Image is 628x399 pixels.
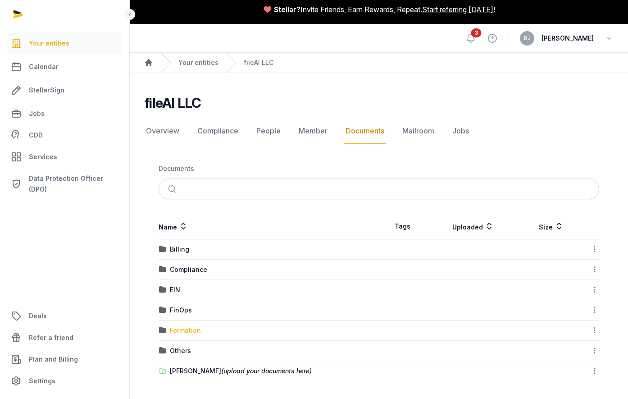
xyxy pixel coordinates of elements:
[400,118,436,144] a: Mailroom
[170,245,189,254] div: Billing
[170,265,207,274] div: Compliance
[29,354,78,365] span: Plan and Billing
[7,32,122,54] a: Your entities
[7,349,122,370] a: Plan and Billing
[255,118,282,144] a: People
[426,214,519,239] th: Uploaded
[422,4,495,15] a: Start referring [DATE]!
[170,285,180,294] div: EIN
[29,311,47,321] span: Deals
[379,214,426,239] th: Tags
[130,53,628,73] nav: Breadcrumb
[519,214,583,239] th: Size
[7,327,122,349] a: Refer a friend
[7,103,122,124] a: Jobs
[520,31,534,46] button: BJ
[221,367,312,375] span: (upload your documents here)
[159,347,166,354] img: folder.svg
[159,367,166,375] img: folder-upload.svg
[159,307,166,314] img: folder.svg
[466,294,628,399] iframe: Chat Widget
[159,327,166,334] img: folder.svg
[159,246,166,253] img: folder.svg
[178,58,218,67] a: Your entities
[159,214,379,239] th: Name
[29,173,118,195] span: Data Protection Officer (DPO)
[170,346,191,355] div: Others
[159,159,599,179] nav: Breadcrumb
[7,79,122,101] a: StellarSign
[7,305,122,327] a: Deals
[542,33,594,44] span: [PERSON_NAME]
[170,306,192,315] div: FinOps
[29,61,59,72] span: Calendar
[170,367,312,376] div: [PERSON_NAME]
[7,56,122,78] a: Calendar
[196,118,240,144] a: Compliance
[244,58,273,67] a: fileAI LLC
[7,370,122,392] a: Settings
[29,376,55,386] span: Settings
[29,108,45,119] span: Jobs
[144,95,201,111] h2: fileAI LLC
[159,286,166,294] img: folder.svg
[144,118,181,144] a: Overview
[7,146,122,168] a: Services
[170,326,201,335] div: Formation
[524,36,531,41] span: BJ
[29,130,43,141] span: CDD
[451,118,471,144] a: Jobs
[29,38,69,49] span: Your entities
[29,332,73,343] span: Refer a friend
[274,4,300,15] span: Stellar?
[297,118,329,144] a: Member
[159,266,166,273] img: folder.svg
[7,126,122,144] a: CDD
[29,85,64,96] span: StellarSign
[7,170,122,198] a: Data Protection Officer (DPO)
[29,151,57,162] span: Services
[159,164,194,173] div: Documents
[344,118,386,144] a: Documents
[144,118,614,144] nav: Tabs
[163,179,184,199] button: Submit
[471,28,482,37] span: 3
